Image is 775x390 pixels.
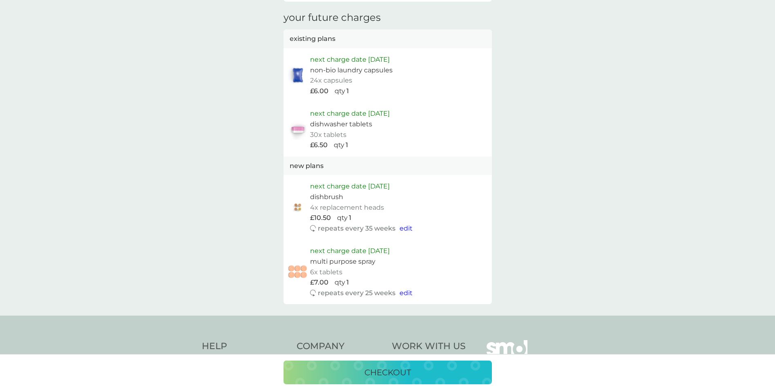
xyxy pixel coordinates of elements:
button: edit [400,223,413,234]
p: £6.50 [310,140,328,150]
h4: Help [202,340,289,353]
button: edit [400,288,413,298]
img: smol [487,340,527,368]
p: qty [334,140,344,150]
p: checkout [364,366,411,379]
p: repeats every 25 weeks [318,288,395,298]
p: 6x tablets [310,267,342,278]
p: qty [335,277,345,288]
button: checkout [284,361,492,384]
p: 30x tablets [310,130,346,140]
p: next charge date [DATE] [310,181,390,192]
p: £6.00 [310,86,328,96]
span: edit [400,289,413,297]
p: qty [335,86,345,96]
p: £7.00 [310,277,328,288]
p: dishwasher tablets [310,119,372,130]
p: next charge date [DATE] [310,246,390,256]
p: dishbrush [310,192,343,202]
p: 1 [346,86,349,96]
h4: Work With Us [392,340,466,353]
h3: your future charges [284,12,381,24]
span: edit [400,224,413,232]
p: 4x replacement heads [310,202,384,213]
p: qty [337,213,348,223]
p: 24x capsules [310,75,352,86]
p: next charge date [DATE] [310,108,390,119]
p: multi purpose spray [310,256,375,267]
p: 1 [346,140,348,150]
h4: Company [297,340,384,353]
p: 1 [346,277,349,288]
p: new plans [290,161,324,171]
p: next charge date [DATE] [310,54,390,65]
p: 1 [349,213,351,223]
p: non-bio laundry capsules [310,65,393,76]
p: existing plans [290,34,335,44]
p: £10.50 [310,213,331,223]
p: repeats every 35 weeks [318,223,395,234]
